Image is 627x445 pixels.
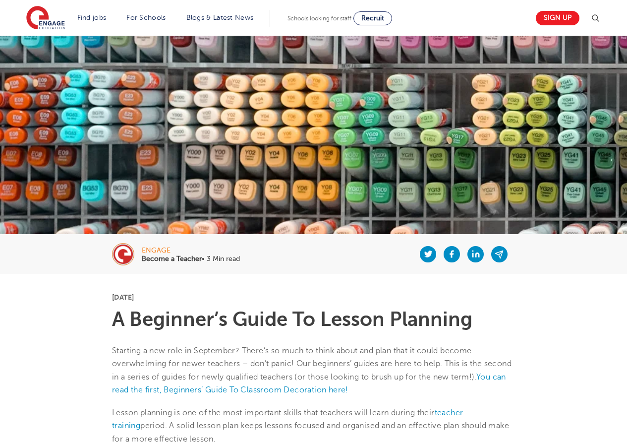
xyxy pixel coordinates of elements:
span: Lesson planning is one of the most important skills that teachers will learn during their period.... [112,408,509,444]
p: [DATE] [112,294,515,301]
h1: A Beginner’s Guide To Lesson Planning [112,310,515,329]
div: engage [142,247,240,254]
span: Starting a new role in September? There’s so much to think about and plan that it could become ov... [112,346,512,394]
span: Schools looking for staff [287,15,351,22]
img: Engage Education [26,6,65,31]
a: You can read the first, Beginners’ Guide To Classroom Decoration here! [112,373,506,394]
a: Blogs & Latest News [186,14,254,21]
b: Become a Teacher [142,255,202,262]
p: • 3 Min read [142,255,240,262]
a: Recruit [353,11,392,25]
a: Sign up [536,11,579,25]
a: For Schools [126,14,166,21]
a: Find jobs [77,14,107,21]
span: Recruit [361,14,384,22]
